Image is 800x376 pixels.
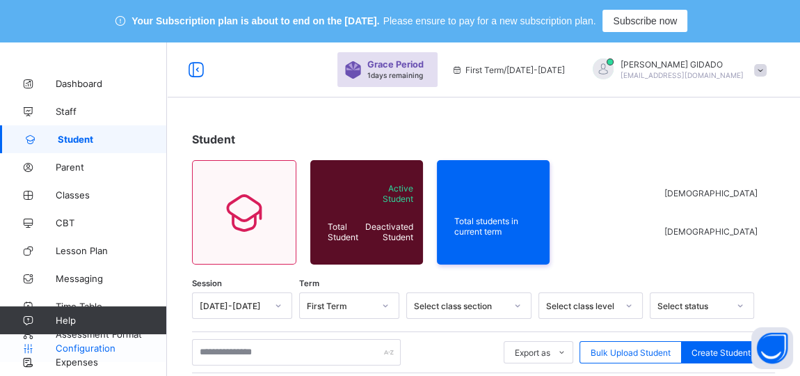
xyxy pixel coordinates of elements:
[131,15,379,26] span: Your Subscription plan is about to end on the [DATE].
[414,301,506,311] div: Select class section
[56,217,167,228] span: CBT
[56,189,167,201] span: Classes
[56,343,166,354] span: Configuration
[383,15,596,26] span: Please ensure to pay for a new subscription plan.
[56,245,167,256] span: Lesson Plan
[657,301,728,311] div: Select status
[515,347,550,358] span: Export as
[621,71,744,79] span: [EMAIL_ADDRESS][DOMAIN_NAME]
[454,216,532,237] span: Total students in current term
[451,65,565,75] span: session/term information
[56,106,167,117] span: Staff
[664,226,758,237] span: [DEMOGRAPHIC_DATA]
[56,162,167,173] span: Parent
[56,357,167,368] span: Expenses
[664,188,758,198] span: [DEMOGRAPHIC_DATA]
[344,61,362,79] img: sticker-purple.71386a28dfed39d6af7621340158ba97.svg
[192,132,235,146] span: Student
[367,71,423,79] span: 1 days remaining
[299,279,319,288] span: Term
[56,273,167,284] span: Messaging
[751,327,793,369] button: Open asap
[365,183,413,204] span: Active Student
[365,221,413,242] span: Deactivated Student
[307,301,374,311] div: First Term
[621,59,744,70] span: [PERSON_NAME] GIDADO
[56,315,166,326] span: Help
[56,301,167,312] span: Time Table
[367,59,424,70] span: Grace Period
[579,58,774,81] div: MUHAMMEDGIDADO
[58,134,167,145] span: Student
[691,347,751,358] span: Create Student
[200,301,266,311] div: [DATE]-[DATE]
[591,347,671,358] span: Bulk Upload Student
[324,218,362,246] div: Total Student
[192,279,222,288] span: Session
[613,15,677,26] span: Subscribe now
[546,301,617,311] div: Select class level
[56,78,167,89] span: Dashboard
